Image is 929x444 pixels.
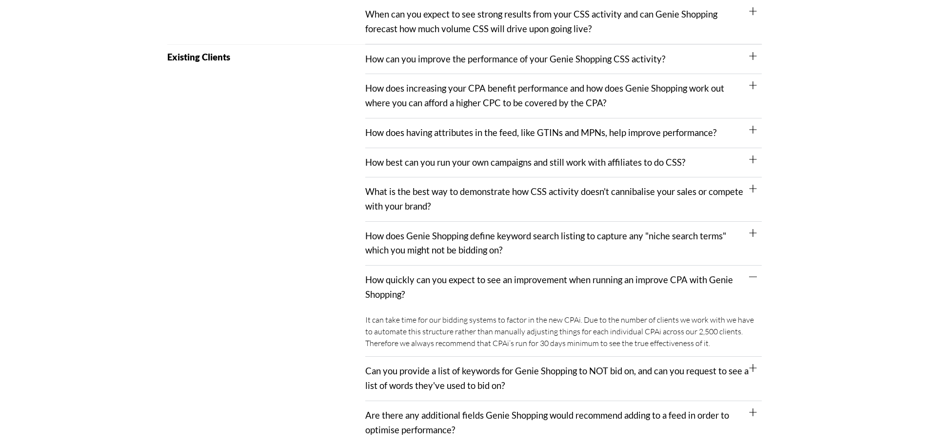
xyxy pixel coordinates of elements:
div: How does increasing your CPA benefit performance and how does Genie Shopping work out where you c... [365,74,762,118]
a: How quickly can you expect to see an improvement when running an improve CPA with Genie Shopping? [365,274,733,300]
a: How does Genie Shopping define keyword search listing to capture any "niche search terms" which y... [365,231,726,256]
a: How does having attributes in the feed, like GTINs and MPNs, help improve performance? [365,127,716,138]
a: Are there any additional fields Genie Shopping would recommend adding to a feed in order to optim... [365,410,729,435]
div: How can you improve the performance of your Genie Shopping CSS activity? [365,45,762,75]
a: What is the best way to demonstrate how CSS activity doesn't cannibalise your sales or compete wi... [365,186,743,212]
div: What is the best way to demonstrate how CSS activity doesn't cannibalise your sales or compete wi... [365,177,762,221]
div: How quickly can you expect to see an improvement when running an improve CPA with Genie Shopping? [365,266,762,309]
a: Can you provide a list of keywords for Genie Shopping to NOT bid on, and can you request to see a... [365,366,749,391]
div: How does Genie Shopping define keyword search listing to capture any "niche search terms" which y... [365,222,762,266]
div: How does having attributes in the feed, like GTINs and MPNs, help improve performance? [365,118,762,148]
h2: Existing Clients [167,53,366,62]
div: Can you provide a list of keywords for Genie Shopping to NOT bid on, and can you request to see a... [365,357,762,401]
a: How does increasing your CPA benefit performance and how does Genie Shopping work out where you c... [365,83,724,108]
a: When can you expect to see strong results from your CSS activity and can Genie Shopping forecast ... [365,9,717,34]
div: How quickly can you expect to see an improvement when running an improve CPA with Genie Shopping? [365,309,762,357]
a: How best can you run your own campaigns and still work with affiliates to do CSS? [365,157,685,168]
a: How can you improve the performance of your Genie Shopping CSS activity? [365,54,665,64]
div: How best can you run your own campaigns and still work with affiliates to do CSS? [365,148,762,178]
